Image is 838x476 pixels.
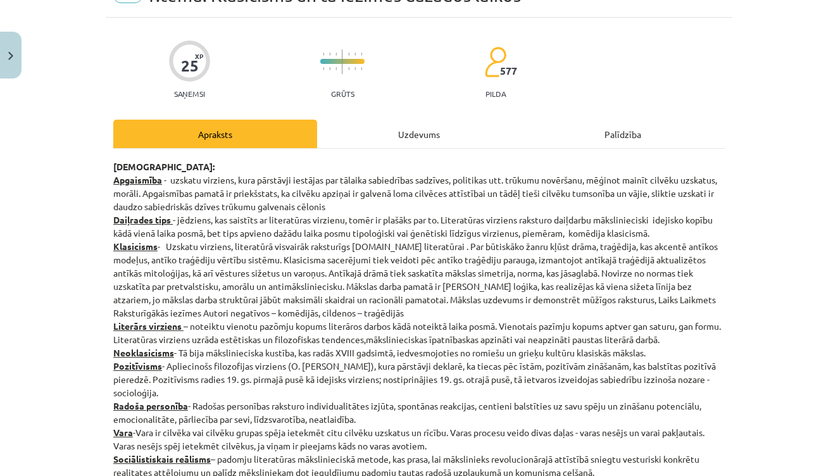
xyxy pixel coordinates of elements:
[113,241,158,252] strong: Klasicisms
[113,400,188,411] strong: Radoša personība
[323,53,324,56] img: icon-short-line-57e1e144782c952c97e751825c79c345078a6d821885a25fce030b3d8c18986b.svg
[354,53,356,56] img: icon-short-line-57e1e144782c952c97e751825c79c345078a6d821885a25fce030b3d8c18986b.svg
[484,46,506,78] img: students-c634bb4e5e11cddfef0936a35e636f08e4e9abd3cc4e673bd6f9a4125e45ecb1.svg
[113,214,171,225] strong: Daiļrades tips
[342,49,343,74] img: icon-long-line-d9ea69661e0d244f92f715978eff75569469978d946b2353a9bb055b3ed8787d.svg
[331,89,354,98] p: Grūts
[195,53,203,59] span: XP
[348,67,349,70] img: icon-short-line-57e1e144782c952c97e751825c79c345078a6d821885a25fce030b3d8c18986b.svg
[335,67,337,70] img: icon-short-line-57e1e144782c952c97e751825c79c345078a6d821885a25fce030b3d8c18986b.svg
[335,53,337,56] img: icon-short-line-57e1e144782c952c97e751825c79c345078a6d821885a25fce030b3d8c18986b.svg
[169,89,210,98] p: Saņemsi
[500,65,517,77] span: 577
[113,427,133,438] strong: Vara
[317,120,521,148] div: Uzdevums
[113,174,162,185] u: Apgaismība
[354,67,356,70] img: icon-short-line-57e1e144782c952c97e751825c79c345078a6d821885a25fce030b3d8c18986b.svg
[113,360,162,372] strong: Pozitīvisms
[329,53,330,56] img: icon-short-line-57e1e144782c952c97e751825c79c345078a6d821885a25fce030b3d8c18986b.svg
[361,53,362,56] img: icon-short-line-57e1e144782c952c97e751825c79c345078a6d821885a25fce030b3d8c18986b.svg
[113,453,211,465] strong: Sociālistiskais reālisms
[113,347,174,358] strong: Neoklasicisms
[8,52,13,60] img: icon-close-lesson-0947bae3869378f0d4975bcd49f059093ad1ed9edebbc8119c70593378902aed.svg
[521,120,725,148] div: Palīdzība
[113,161,215,172] strong: [DEMOGRAPHIC_DATA]:
[485,89,506,98] p: pilda
[113,320,182,332] strong: Literārs virziens
[348,53,349,56] img: icon-short-line-57e1e144782c952c97e751825c79c345078a6d821885a25fce030b3d8c18986b.svg
[113,120,317,148] div: Apraksts
[361,67,362,70] img: icon-short-line-57e1e144782c952c97e751825c79c345078a6d821885a25fce030b3d8c18986b.svg
[181,57,199,75] div: 25
[329,67,330,70] img: icon-short-line-57e1e144782c952c97e751825c79c345078a6d821885a25fce030b3d8c18986b.svg
[323,67,324,70] img: icon-short-line-57e1e144782c952c97e751825c79c345078a6d821885a25fce030b3d8c18986b.svg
